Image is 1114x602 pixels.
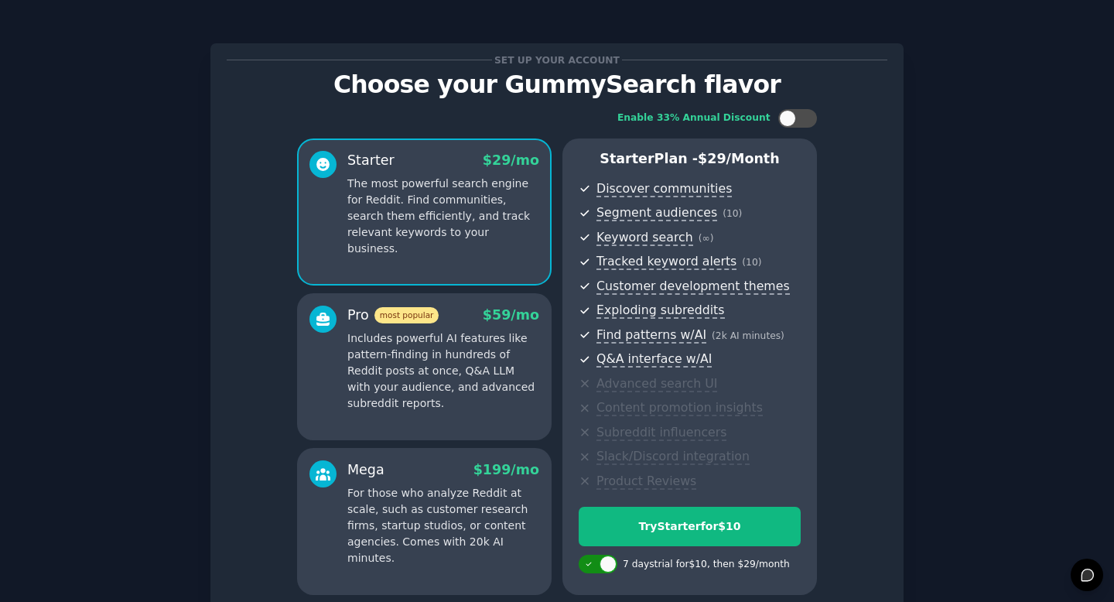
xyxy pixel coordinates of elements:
button: TryStarterfor$10 [579,507,801,546]
div: Enable 33% Annual Discount [617,111,771,125]
span: ( 2k AI minutes ) [712,330,784,341]
span: Subreddit influencers [596,425,726,441]
span: Slack/Discord integration [596,449,750,465]
div: Pro [347,306,439,325]
span: Set up your account [492,52,623,68]
div: Mega [347,460,384,480]
div: Starter [347,151,395,170]
p: For those who analyze Reddit at scale, such as customer research firms, startup studios, or conte... [347,485,539,566]
span: Q&A interface w/AI [596,351,712,368]
span: Keyword search [596,230,693,246]
p: Choose your GummySearch flavor [227,71,887,98]
p: Includes powerful AI features like pattern-finding in hundreds of Reddit posts at once, Q&A LLM w... [347,330,539,412]
span: Advanced search UI [596,376,717,392]
span: $ 199 /mo [473,462,539,477]
span: Discover communities [596,181,732,197]
span: $ 29 /mo [483,152,539,168]
span: ( ∞ ) [699,233,714,244]
span: most popular [374,307,439,323]
p: The most powerful search engine for Reddit. Find communities, search them efficiently, and track ... [347,176,539,257]
p: Starter Plan - [579,149,801,169]
span: Exploding subreddits [596,303,724,319]
span: Product Reviews [596,474,696,490]
span: $ 29 /month [698,151,780,166]
span: Segment audiences [596,205,717,221]
span: Content promotion insights [596,400,763,416]
div: Try Starter for $10 [579,518,800,535]
span: ( 10 ) [723,208,742,219]
span: Tracked keyword alerts [596,254,736,270]
div: 7 days trial for $10 , then $ 29 /month [623,558,790,572]
span: Customer development themes [596,279,790,295]
span: ( 10 ) [742,257,761,268]
span: Find patterns w/AI [596,327,706,344]
span: $ 59 /mo [483,307,539,323]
